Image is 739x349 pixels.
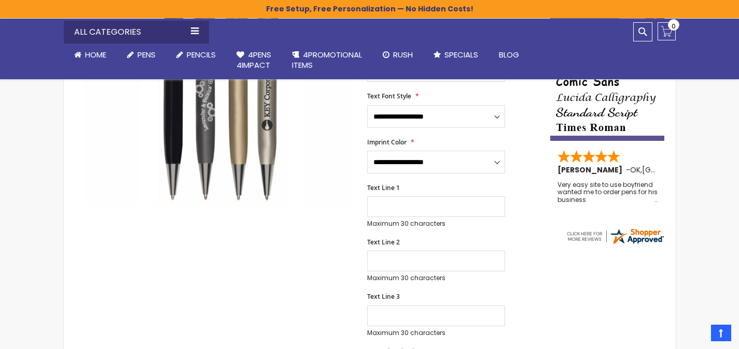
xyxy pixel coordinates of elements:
p: Maximum 30 characters [367,329,505,337]
span: - , [626,165,718,175]
a: Pencils [166,43,226,66]
a: 4PROMOTIONALITEMS [282,43,372,77]
span: Text Line 1 [367,183,400,192]
span: Text Line 3 [367,292,400,301]
span: Pens [137,49,156,60]
a: 0 [658,22,676,40]
span: Specials [444,49,478,60]
span: [GEOGRAPHIC_DATA] [642,165,718,175]
span: 4Pens 4impact [236,49,271,70]
span: 4PROMOTIONAL ITEMS [292,49,362,70]
img: 4pens.com widget logo [565,227,665,245]
a: Rush [372,43,423,66]
span: Blog [499,49,519,60]
a: Pens [117,43,166,66]
span: [PERSON_NAME] [557,165,626,175]
img: font-personalization-examples [550,41,664,141]
div: Very easy site to use boyfriend wanted me to order pens for his business [557,181,658,203]
span: Imprint Color [367,138,407,147]
span: Pencils [187,49,216,60]
a: 4pens.com certificate URL [565,239,665,248]
span: OK [630,165,640,175]
p: Maximum 30 characters [367,220,505,228]
a: Home [64,43,117,66]
span: Home [85,49,106,60]
span: Text Line 2 [367,238,400,246]
span: 0 [672,21,676,31]
a: 4Pens4impact [226,43,282,77]
div: All Categories [64,21,209,43]
span: Text Font Style [367,92,411,100]
p: Maximum 30 characters [367,274,505,282]
a: Specials [423,43,489,66]
span: Rush [393,49,413,60]
a: Blog [489,43,529,66]
a: Top [711,325,731,341]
